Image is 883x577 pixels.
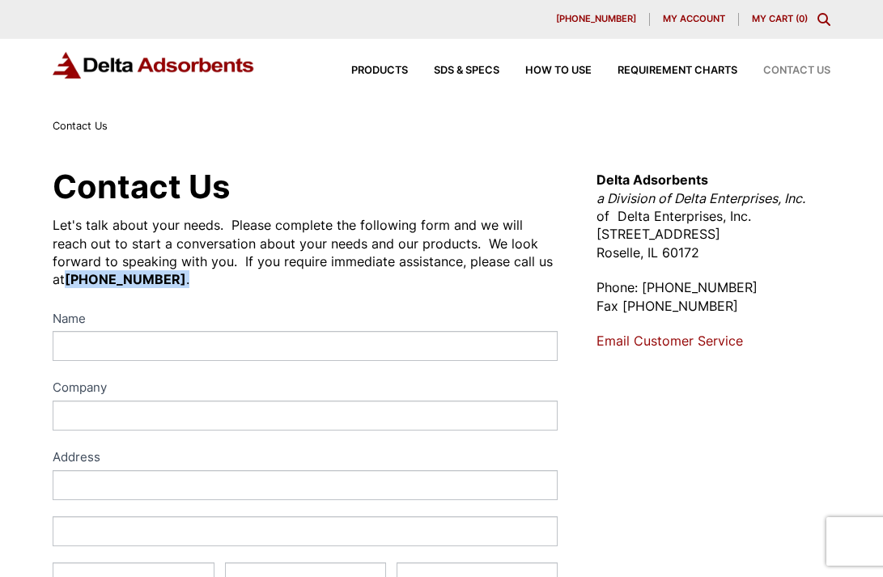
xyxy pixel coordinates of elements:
a: How to Use [499,66,592,76]
span: My account [663,15,725,23]
span: How to Use [525,66,592,76]
a: Email Customer Service [596,333,743,349]
a: Contact Us [737,66,830,76]
img: Delta Adsorbents [53,52,255,78]
label: Company [53,377,558,401]
h1: Contact Us [53,171,558,203]
a: SDS & SPECS [408,66,499,76]
a: My Cart (0) [752,13,808,24]
span: Requirement Charts [618,66,737,76]
span: [PHONE_NUMBER] [556,15,636,23]
div: Let's talk about your needs. Please complete the following form and we will reach out to start a ... [53,216,558,289]
p: Phone: [PHONE_NUMBER] Fax [PHONE_NUMBER] [596,278,830,315]
label: Name [53,308,558,332]
div: Toggle Modal Content [817,13,830,26]
span: Contact Us [763,66,830,76]
em: a Division of Delta Enterprises, Inc. [596,190,805,206]
span: Contact Us [53,120,108,132]
a: [PHONE_NUMBER] [543,13,650,26]
p: of Delta Enterprises, Inc. [STREET_ADDRESS] Roselle, IL 60172 [596,171,830,261]
div: Address [53,447,558,470]
a: My account [650,13,739,26]
span: SDS & SPECS [434,66,499,76]
a: Products [325,66,408,76]
span: Products [351,66,408,76]
a: Requirement Charts [592,66,737,76]
strong: Delta Adsorbents [596,172,708,188]
span: 0 [799,13,804,24]
strong: [PHONE_NUMBER] [65,271,186,287]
